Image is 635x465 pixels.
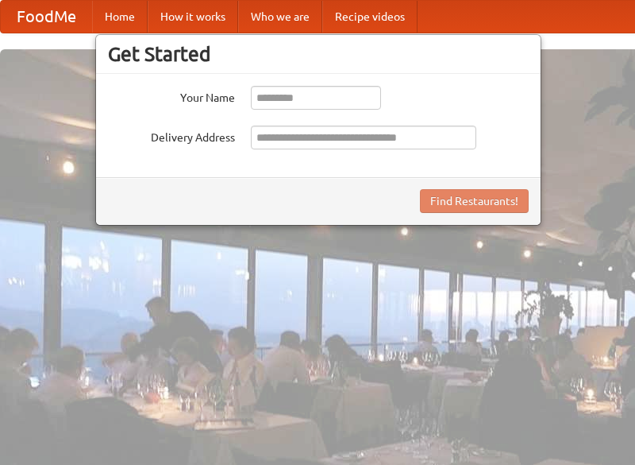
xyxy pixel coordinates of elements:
a: FoodMe [1,1,92,33]
label: Your Name [108,86,235,106]
h3: Get Started [108,42,529,66]
a: Recipe videos [322,1,418,33]
button: Find Restaurants! [420,189,529,213]
a: Who we are [238,1,322,33]
a: Home [92,1,148,33]
a: How it works [148,1,238,33]
label: Delivery Address [108,126,235,145]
